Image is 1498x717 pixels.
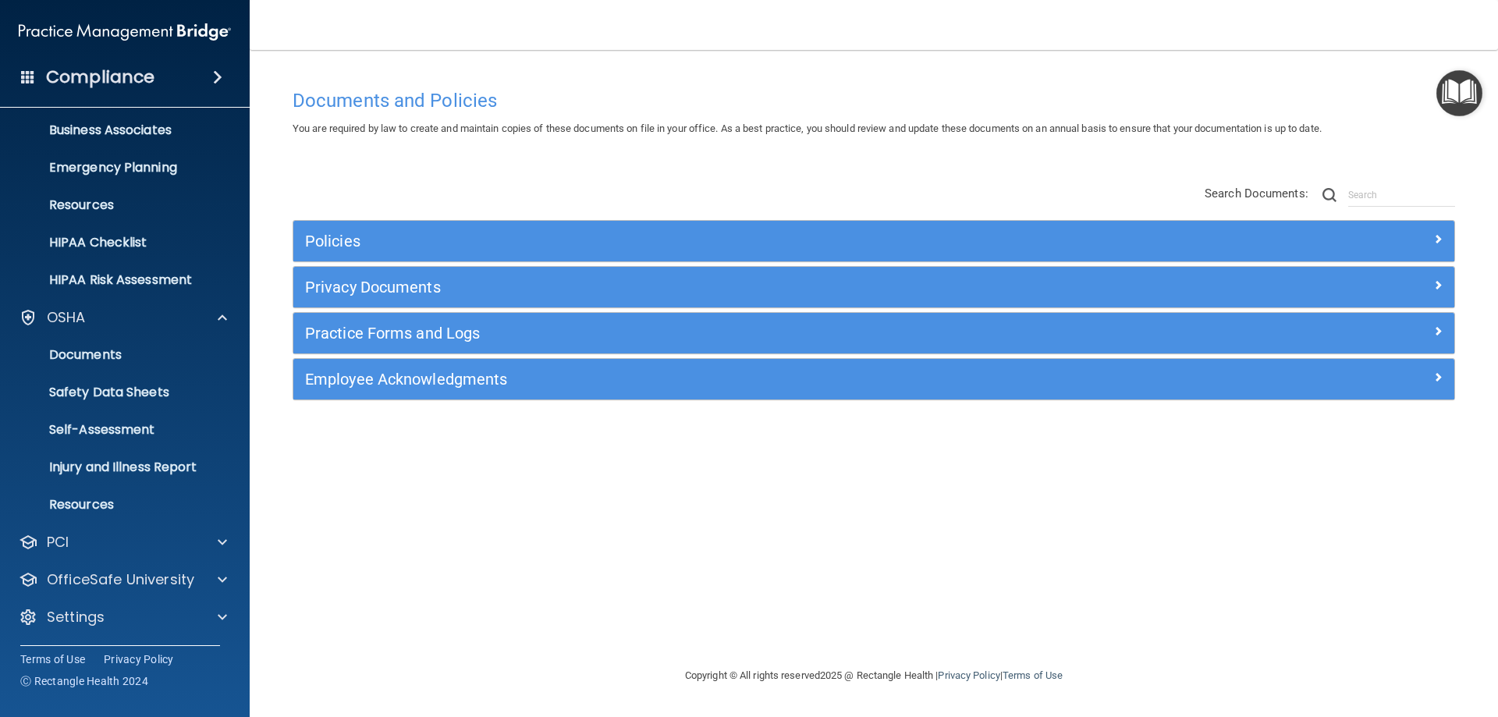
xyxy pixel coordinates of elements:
[305,321,1443,346] a: Practice Forms and Logs
[293,122,1322,134] span: You are required by law to create and maintain copies of these documents on file in your office. ...
[305,279,1152,296] h5: Privacy Documents
[10,385,223,400] p: Safety Data Sheets
[305,371,1152,388] h5: Employee Acknowledgments
[47,533,69,552] p: PCI
[1348,183,1455,207] input: Search
[305,232,1152,250] h5: Policies
[46,66,154,88] h4: Compliance
[19,308,227,327] a: OSHA
[10,235,223,250] p: HIPAA Checklist
[589,651,1159,701] div: Copyright © All rights reserved 2025 @ Rectangle Health | |
[47,608,105,626] p: Settings
[19,16,231,48] img: PMB logo
[10,160,223,176] p: Emergency Planning
[10,197,223,213] p: Resources
[10,422,223,438] p: Self-Assessment
[305,325,1152,342] h5: Practice Forms and Logs
[19,570,227,589] a: OfficeSafe University
[47,570,194,589] p: OfficeSafe University
[20,673,148,689] span: Ⓒ Rectangle Health 2024
[305,229,1443,254] a: Policies
[104,651,174,667] a: Privacy Policy
[19,608,227,626] a: Settings
[305,275,1443,300] a: Privacy Documents
[1322,188,1336,202] img: ic-search.3b580494.png
[10,122,223,138] p: Business Associates
[1436,70,1482,116] button: Open Resource Center
[10,347,223,363] p: Documents
[10,460,223,475] p: Injury and Illness Report
[47,308,86,327] p: OSHA
[305,367,1443,392] a: Employee Acknowledgments
[19,533,227,552] a: PCI
[1003,669,1063,681] a: Terms of Use
[20,651,85,667] a: Terms of Use
[293,91,1455,111] h4: Documents and Policies
[1205,186,1308,201] span: Search Documents:
[10,497,223,513] p: Resources
[10,272,223,288] p: HIPAA Risk Assessment
[938,669,999,681] a: Privacy Policy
